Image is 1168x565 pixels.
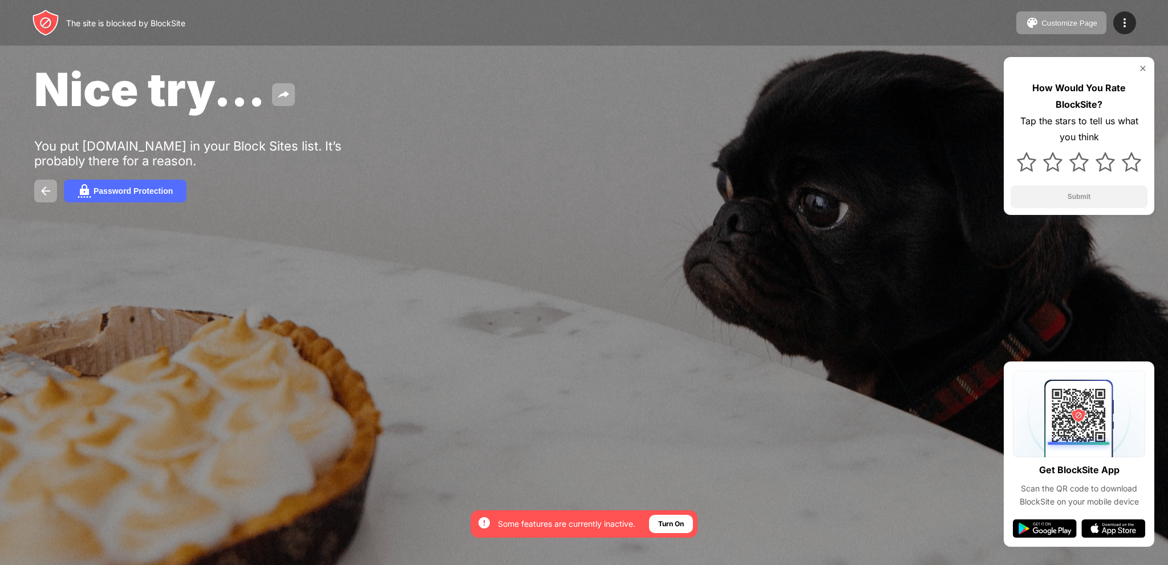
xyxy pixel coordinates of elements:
[1138,64,1147,73] img: rate-us-close.svg
[1013,482,1145,508] div: Scan the QR code to download BlockSite on your mobile device
[1013,371,1145,457] img: qrcode.svg
[1096,152,1115,172] img: star.svg
[1011,185,1147,208] button: Submit
[34,62,265,117] span: Nice try...
[1081,519,1145,538] img: app-store.svg
[1011,113,1147,146] div: Tap the stars to tell us what you think
[1039,462,1120,478] div: Get BlockSite App
[1011,80,1147,113] div: How Would You Rate BlockSite?
[1017,152,1036,172] img: star.svg
[78,184,91,198] img: password.svg
[1025,16,1039,30] img: pallet.svg
[1069,152,1089,172] img: star.svg
[1013,519,1077,538] img: google-play.svg
[1118,16,1131,30] img: menu-icon.svg
[1016,11,1106,34] button: Customize Page
[658,518,684,530] div: Turn On
[39,184,52,198] img: back.svg
[1043,152,1062,172] img: star.svg
[498,518,635,530] div: Some features are currently inactive.
[94,186,173,196] div: Password Protection
[477,516,491,530] img: error-circle-white.svg
[66,18,185,28] div: The site is blocked by BlockSite
[277,88,290,101] img: share.svg
[1041,19,1097,27] div: Customize Page
[34,139,387,168] div: You put [DOMAIN_NAME] in your Block Sites list. It’s probably there for a reason.
[64,180,186,202] button: Password Protection
[32,9,59,36] img: header-logo.svg
[1122,152,1141,172] img: star.svg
